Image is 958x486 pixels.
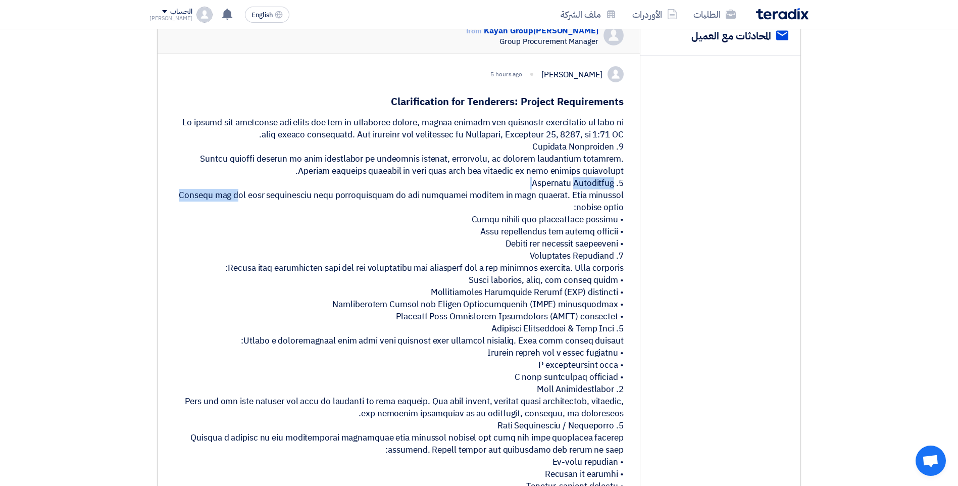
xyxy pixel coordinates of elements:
img: profile_test.png [196,7,213,23]
button: English [245,7,289,23]
img: Teradix logo [756,8,809,20]
div: [PERSON_NAME] [541,69,602,81]
a: الأوردرات [624,3,685,26]
span: English [251,12,273,19]
div: [PERSON_NAME] Kayan Group [464,25,598,37]
div: Group Procurement Manager [464,37,598,46]
a: الطلبات [685,3,744,26]
div: [PERSON_NAME] [149,16,192,21]
div: الحساب [170,8,192,16]
a: ملف الشركة [552,3,624,26]
h1: Clarification for Tenderers: Project Requirements [174,94,624,109]
h2: المحادثات مع العميل [691,29,771,43]
div: Open chat [916,446,946,476]
div: 5 hours ago [490,70,522,79]
img: profile_test.png [608,66,624,82]
span: from [466,26,482,36]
